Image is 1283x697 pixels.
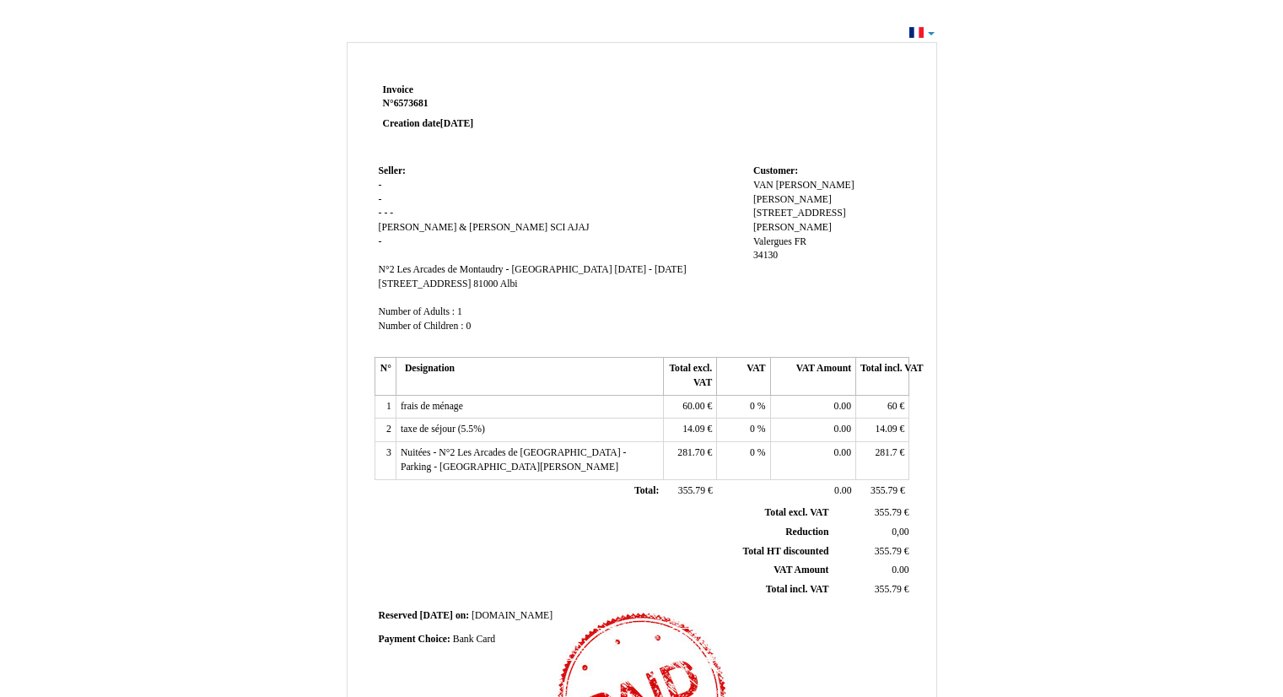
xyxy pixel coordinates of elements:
span: Bank Card [453,634,495,645]
span: 14.09 [875,424,897,435]
span: 34130 [753,250,778,261]
span: 0.00 [892,565,908,575]
span: 14.09 [682,424,704,435]
span: 0.00 [834,485,851,496]
td: % [717,395,770,419]
span: SCI AJAJ [550,222,589,233]
span: [DOMAIN_NAME] [472,610,553,621]
span: on: [456,610,469,621]
td: € [832,504,912,522]
span: 60.00 [682,401,704,412]
span: 0.00 [834,424,851,435]
th: Designation [396,358,663,395]
span: 60 [887,401,898,412]
td: € [856,419,909,442]
td: € [663,479,716,503]
span: Nuitées - N°2 Les Arcades de [GEOGRAPHIC_DATA] - Parking - [GEOGRAPHIC_DATA][PERSON_NAME] [401,447,627,473]
span: 0.00 [834,401,851,412]
td: € [856,395,909,419]
span: 355.79 [871,485,898,496]
span: 355.79 [875,584,902,595]
span: Invoice [383,84,413,95]
span: - [379,180,382,191]
span: 281.7 [875,447,897,458]
span: Valergues [753,236,792,247]
span: VAN [PERSON_NAME] [753,180,854,191]
span: 0 [750,424,755,435]
span: [PERSON_NAME] [753,194,832,205]
span: [DATE] [420,610,453,621]
td: € [832,581,912,600]
span: Number of Children : [379,321,464,332]
th: VAT Amount [770,358,855,395]
span: 281.70 [677,447,704,458]
td: % [717,419,770,442]
span: VAT Amount [774,565,828,575]
td: 3 [375,442,396,479]
th: Total excl. VAT [663,358,716,395]
span: 81000 [473,278,498,289]
span: - [384,208,387,219]
span: 355.79 [678,485,705,496]
span: 0 [466,321,471,332]
span: Total: [634,485,659,496]
td: € [856,479,909,503]
span: [DATE] [440,118,473,129]
span: 0 [750,401,755,412]
td: 1 [375,395,396,419]
td: € [663,442,716,479]
span: 0.00 [834,447,851,458]
span: N°2 Les Arcades de Montaudry - [GEOGRAPHIC_DATA] [379,264,612,275]
strong: Creation date [383,118,474,129]
td: € [856,442,909,479]
span: Customer: [753,165,798,176]
span: Reserved [379,610,418,621]
span: Total HT discounted [742,546,828,557]
span: Reduction [785,527,828,538]
td: € [663,419,716,442]
span: 355.79 [875,546,902,557]
span: Seller: [379,165,406,176]
span: FR [795,236,806,247]
span: frais de ménage [401,401,463,412]
span: - [379,208,382,219]
span: [STREET_ADDRESS][PERSON_NAME] [753,208,846,233]
span: 0 [750,447,755,458]
span: Albi [500,278,518,289]
span: - [379,236,382,247]
span: [PERSON_NAME] & [PERSON_NAME] [379,222,548,233]
span: [DATE] - [DATE] [615,264,687,275]
span: Total excl. VAT [765,507,829,518]
span: 355.79 [875,507,902,518]
td: 2 [375,419,396,442]
span: - [379,194,382,205]
td: € [663,395,716,419]
th: N° [375,358,396,395]
span: 6573681 [394,98,429,109]
span: taxe de séjour (5.5%) [401,424,485,435]
span: Payment Choice: [379,634,450,645]
span: 0,00 [892,527,908,538]
span: Total incl. VAT [766,584,829,595]
span: 1 [457,306,462,317]
th: Total incl. VAT [856,358,909,395]
strong: N° [383,97,585,111]
span: Number of Adults : [379,306,456,317]
span: [STREET_ADDRESS] [379,278,472,289]
td: € [832,542,912,561]
td: % [717,442,770,479]
th: VAT [717,358,770,395]
span: - [390,208,393,219]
